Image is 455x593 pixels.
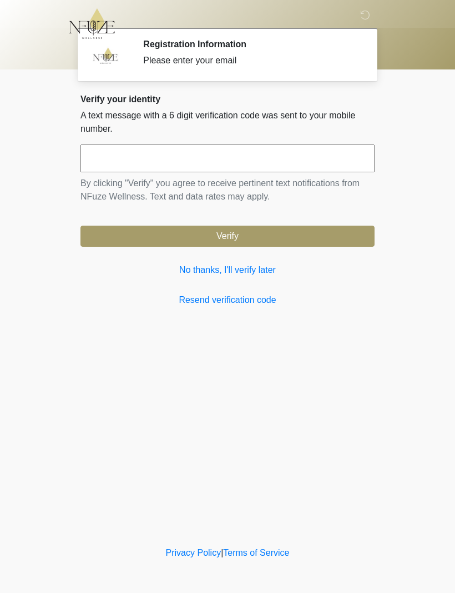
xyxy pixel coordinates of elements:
button: Verify [80,226,375,247]
p: A text message with a 6 digit verification code was sent to your mobile number. [80,109,375,136]
div: Please enter your email [143,54,358,67]
img: Agent Avatar [89,39,122,72]
a: | [221,548,223,557]
h2: Verify your identity [80,94,375,104]
img: NFuze Wellness Logo [69,8,115,39]
a: No thanks, I'll verify later [80,263,375,277]
p: By clicking "Verify" you agree to receive pertinent text notifications from NFuze Wellness. Text ... [80,177,375,203]
a: Privacy Policy [166,548,221,557]
a: Resend verification code [80,293,375,307]
a: Terms of Service [223,548,289,557]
